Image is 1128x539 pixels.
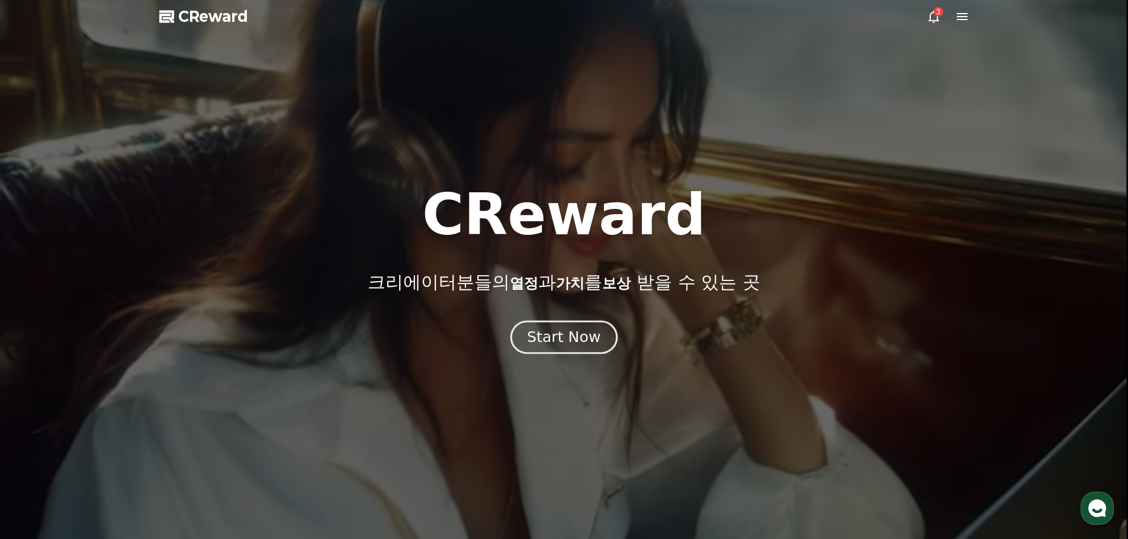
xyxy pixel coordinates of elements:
span: 대화 [108,393,123,403]
button: Start Now [510,320,618,354]
a: Start Now [513,333,615,344]
span: 홈 [37,393,44,402]
a: 대화 [78,375,153,405]
span: 열정 [510,275,538,292]
div: Start Now [527,327,600,347]
a: CReward [159,7,248,26]
span: CReward [178,7,248,26]
p: 크리에이터분들의 과 를 받을 수 있는 곳 [368,272,760,293]
div: 3 [934,7,943,17]
a: 3 [927,9,941,24]
a: 홈 [4,375,78,405]
span: 설정 [183,393,197,402]
h1: CReward [422,186,706,243]
a: 설정 [153,375,227,405]
span: 가치 [556,275,584,292]
span: 보상 [602,275,631,292]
